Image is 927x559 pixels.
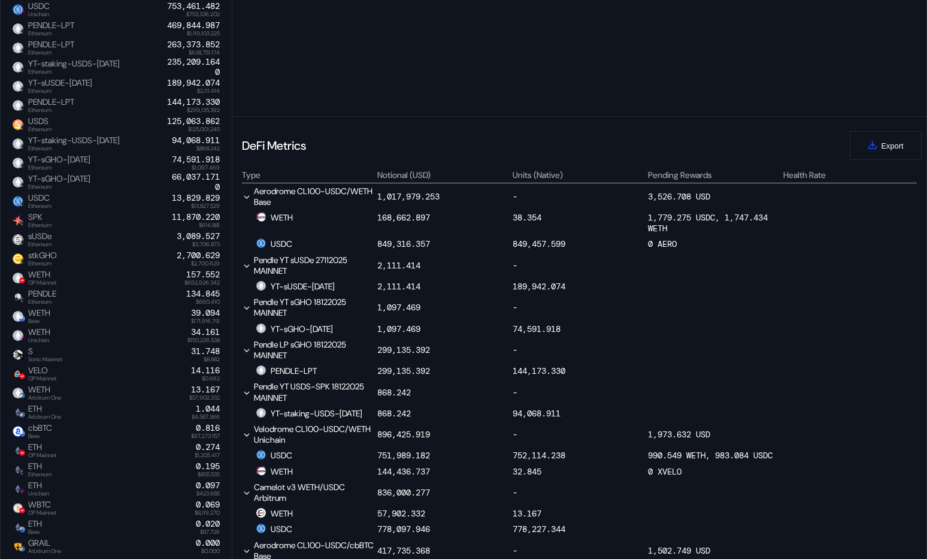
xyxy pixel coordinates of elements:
[191,308,220,318] div: 39.094
[13,368,23,379] img: velo.png
[28,491,49,497] span: Unichain
[377,170,431,180] div: Notional (USD)
[28,11,50,17] span: Unichain
[23,193,51,209] span: USDC
[19,412,25,418] img: arbitrum-Dowo5cUs.svg
[23,20,74,36] span: PENDLE-LPT
[19,527,25,533] img: base-BpWWO12p.svg
[13,177,23,188] img: empty-token.png
[256,450,266,460] img: usdc.png
[377,524,430,534] div: 778,097.946
[513,524,565,534] div: 778,227.344
[19,162,25,168] img: svg+xml,%3c
[648,186,781,207] div: 3,526.708 USD
[242,297,375,318] div: Pendle YT sGHO 18122025 MAINNET
[19,220,25,226] img: svg+xml,%3c
[196,461,220,472] div: 0.195
[377,408,411,419] div: 868.242
[13,23,23,34] img: empty-token.png
[189,395,220,401] span: $57,902.332
[377,281,420,292] div: 2,111.414
[191,433,220,439] span: $97,273.157
[256,524,292,534] div: USDC
[377,324,420,334] div: 1,097.469
[377,260,420,271] div: 2,111.414
[23,461,51,477] span: ETH
[513,238,565,249] div: 849,457.599
[377,191,440,202] div: 1,017,979.253
[200,529,220,535] span: $87.726
[28,31,74,37] span: Ethereum
[204,356,220,362] span: $8.882
[513,186,646,207] div: -
[256,508,266,518] img: WETH.PNG
[172,172,220,192] div: 0
[13,273,23,283] img: empty-token.png
[196,404,220,414] div: 1.044
[172,212,220,222] div: 11,870.220
[19,507,25,513] img: svg%3e
[28,548,61,554] span: Arbitrum One
[167,116,220,126] div: 125,063.862
[188,126,220,132] span: $125,001.245
[192,241,220,247] span: $3,706.873
[28,50,74,56] span: Ethereum
[167,97,220,107] div: 144,173.330
[23,116,51,132] span: USDS
[377,508,425,519] div: 57,902.332
[256,212,293,223] div: WETH
[513,324,561,334] div: 74,591.918
[167,57,220,77] div: 0
[192,414,220,420] span: $4,587.366
[19,277,25,283] img: svg%3e
[19,297,25,303] img: svg+xml,%3c
[23,327,50,343] span: WETH
[256,324,266,333] img: empty-token.png
[783,170,826,180] div: Health Rate
[172,172,220,182] div: 66,037.171
[19,239,25,245] img: svg+xml,%3c
[187,31,220,37] span: $1,119,103.225
[850,131,922,160] button: Export
[23,59,120,74] span: YT-staking-USDS-[DATE]
[196,481,220,491] div: 0.097
[28,69,120,75] span: Ethereum
[19,182,25,188] img: svg+xml,%3c
[28,376,56,382] span: OP Mainnet
[256,281,335,292] div: YT-sUSDE-[DATE]
[197,88,220,94] span: $2,111.414
[513,450,565,461] div: 752,114.238
[19,105,25,111] img: svg+xml,%3c
[23,135,120,151] span: YT-staking-USDS-[DATE]
[23,155,90,170] span: YT-sGHO-[DATE]
[19,67,25,72] img: svg+xml,%3c
[192,165,220,171] span: $1,097.469
[256,324,333,334] div: YT-sGHO-[DATE]
[191,385,220,395] div: 13.167
[513,408,561,419] div: 94,068.911
[19,392,25,398] img: arbitrum-Dowo5cUs.svg
[23,423,52,439] span: cbBTC
[23,481,49,496] span: ETH
[167,57,220,67] div: 235,209.164
[184,280,220,286] span: $692,926.342
[13,522,23,533] img: ethereum.png
[196,442,220,452] div: 0.274
[23,442,56,458] span: ETH
[201,548,220,554] span: $0.000
[172,193,220,203] div: 13,829.829
[167,40,220,50] div: 263,373.852
[256,450,292,461] div: USDC
[28,280,56,286] span: OP Mainnet
[28,88,92,94] span: Ethereum
[13,407,23,418] img: ethereum.png
[199,222,220,228] span: $614.881
[513,381,646,403] div: -
[198,472,220,478] span: $855.535
[177,250,220,261] div: 2,700.629
[377,545,430,556] div: 417,735.368
[881,141,904,150] span: Export
[19,450,25,456] img: svg%3e
[19,335,25,341] img: svg%3e
[256,524,266,533] img: usdc.png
